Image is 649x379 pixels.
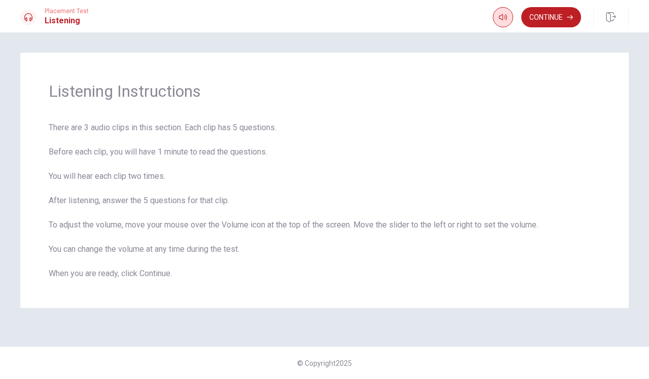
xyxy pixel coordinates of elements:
span: Placement Test [45,8,89,15]
button: Continue [521,7,581,27]
span: There are 3 audio clips in this section. Each clip has 5 questions. Before each clip, you will ha... [49,122,600,280]
span: Listening Instructions [49,81,600,101]
h1: Listening [45,15,89,27]
span: © Copyright 2025 [297,359,352,367]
